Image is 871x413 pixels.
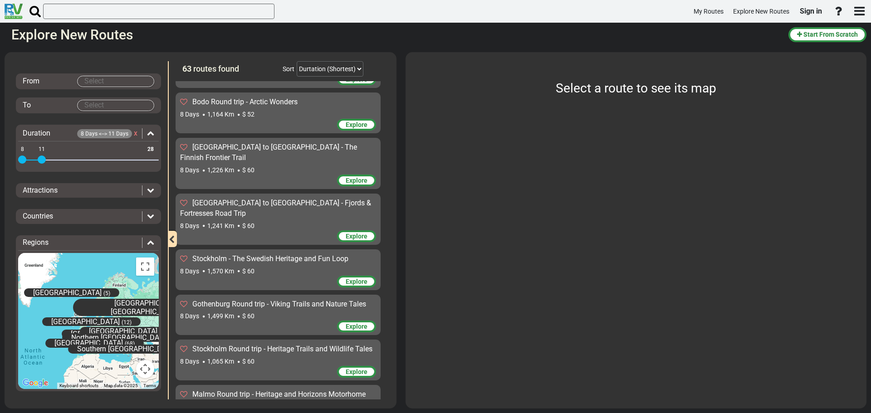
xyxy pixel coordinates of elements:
[337,230,376,242] div: Explore
[143,383,156,388] a: Terms
[180,143,357,162] span: [GEOGRAPHIC_DATA] to [GEOGRAPHIC_DATA] - The Finnish Frontier Trail
[283,64,294,73] div: Sort
[207,222,234,229] span: 1,241 Km
[136,360,154,378] button: Map camera controls
[51,317,120,326] span: [GEOGRAPHIC_DATA]
[23,212,53,220] span: Countries
[54,339,123,347] span: [GEOGRAPHIC_DATA]
[207,111,234,118] span: 1,164 Km
[242,111,254,118] span: $ 52
[192,254,348,263] span: Stockholm - The Swedish Heritage and Fun Loop
[242,222,254,229] span: $ 60
[803,31,858,38] span: Start From Scratch
[337,366,376,378] div: Explore
[33,288,102,297] span: [GEOGRAPHIC_DATA]
[180,111,199,118] span: 8 Days
[193,64,239,73] span: routes found
[176,92,381,133] div: Bodo Round trip - Arctic Wonders 8 Days 1,164 Km $ 52 Explore
[18,211,159,222] div: Countries
[207,358,234,365] span: 1,065 Km
[242,267,254,275] span: $ 60
[180,166,199,174] span: 8 Days
[180,390,366,409] span: Malmo Round trip - Heritage and Horizons Motorhome Tour
[71,333,169,342] span: Northern [GEOGRAPHIC_DATA]
[20,145,25,154] span: 8
[78,76,154,87] input: Select
[146,145,155,154] span: 28
[556,81,716,96] span: Select a route to see its map
[23,238,49,247] span: Regions
[11,27,782,42] h2: Explore New Routes
[337,276,376,287] div: Explore
[20,377,50,389] a: Open this area in Google Maps (opens a new window)
[800,7,822,15] span: Sign in
[192,345,372,353] span: Stockholm Round trip - Heritage Trails and Wildlife Tales
[18,128,159,139] div: Duration 8 Days <--> 11 Days x
[694,8,724,15] span: My Routes
[180,312,199,320] span: 8 Days
[23,129,50,137] span: Duration
[346,368,367,375] span: Explore
[59,383,98,389] button: Keyboard shortcuts
[78,100,154,111] input: Select
[37,145,46,154] span: 11
[103,290,110,296] span: (5)
[192,97,298,106] span: Bodo Round trip - Arctic Wonders
[346,323,367,330] span: Explore
[733,8,789,15] span: Explore New Routes
[729,3,793,20] a: Explore New Routes
[77,345,176,354] span: Southern [GEOGRAPHIC_DATA]
[242,166,254,174] span: $ 60
[180,267,199,275] span: 8 Days
[134,129,137,137] span: x
[337,175,376,186] div: Explore
[136,258,154,276] button: Toggle fullscreen view
[346,177,367,184] span: Explore
[337,119,376,131] div: Explore
[242,312,254,320] span: $ 60
[690,3,728,20] a: My Routes
[180,199,371,218] span: [GEOGRAPHIC_DATA] to [GEOGRAPHIC_DATA] - Fjords & Fortresses Road Trip
[176,194,381,245] div: [GEOGRAPHIC_DATA] to [GEOGRAPHIC_DATA] - Fjords & Fortresses Road Trip 8 Days 1,241 Km $ 60 Explore
[176,295,381,335] div: Gothenburg Round trip - Viking Trails and Nature Tales 8 Days 1,499 Km $ 60 Explore
[207,267,234,275] span: 1,570 Km
[242,358,254,365] span: $ 60
[346,121,367,128] span: Explore
[18,238,159,248] div: Regions
[207,312,234,320] span: 1,499 Km
[207,166,234,174] span: 1,226 Km
[122,319,132,326] span: (12)
[346,233,367,240] span: Explore
[182,64,191,73] span: 63
[104,383,138,388] span: Map data ©2025
[180,222,199,229] span: 8 Days
[5,4,23,19] img: RvPlanetLogo.png
[176,249,381,290] div: Stockholm - The Swedish Heritage and Fun Loop 8 Days 1,570 Km $ 60 Explore
[796,2,826,21] a: Sign in
[20,377,50,389] img: Google
[337,321,376,332] div: Explore
[180,358,199,365] span: 8 Days
[176,138,381,189] div: [GEOGRAPHIC_DATA] to [GEOGRAPHIC_DATA] - The Finnish Frontier Trail 8 Days 1,226 Km $ 60 Explore
[788,27,866,42] button: Start From Scratch
[77,129,132,138] span: 8 Days <--> 11 Days
[111,299,188,316] span: [GEOGRAPHIC_DATA] / [GEOGRAPHIC_DATA]
[346,278,367,285] span: Explore
[23,77,39,85] span: From
[176,340,381,380] div: Stockholm Round trip - Heritage Trails and Wildlife Tales 8 Days 1,065 Km $ 60 Explore
[23,101,31,109] span: To
[192,300,366,308] span: Gothenburg Round trip - Viking Trails and Nature Tales
[18,185,159,196] div: Attractions
[23,186,58,194] span: Attractions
